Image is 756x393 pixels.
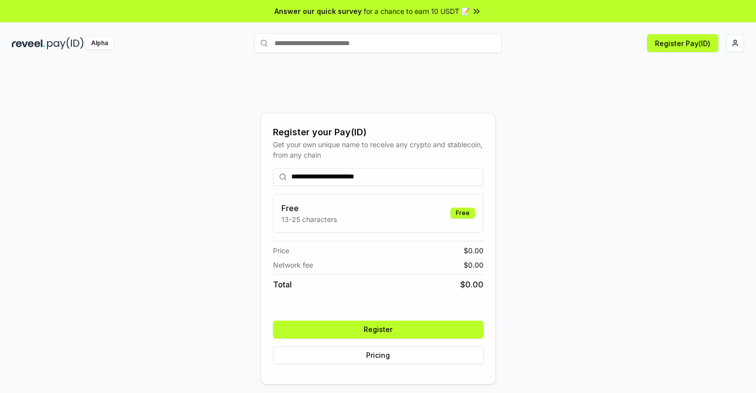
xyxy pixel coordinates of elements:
[86,37,113,50] div: Alpha
[281,214,337,225] p: 13-25 characters
[274,6,362,16] span: Answer our quick survey
[273,125,484,139] div: Register your Pay(ID)
[47,37,84,50] img: pay_id
[281,202,337,214] h3: Free
[273,260,313,270] span: Network fee
[273,321,484,338] button: Register
[647,34,718,52] button: Register Pay(ID)
[12,37,45,50] img: reveel_dark
[273,279,292,290] span: Total
[464,260,484,270] span: $ 0.00
[464,245,484,256] span: $ 0.00
[450,208,475,219] div: Free
[273,139,484,160] div: Get your own unique name to receive any crypto and stablecoin, from any chain
[460,279,484,290] span: $ 0.00
[364,6,470,16] span: for a chance to earn 10 USDT 📝
[273,245,289,256] span: Price
[273,346,484,364] button: Pricing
